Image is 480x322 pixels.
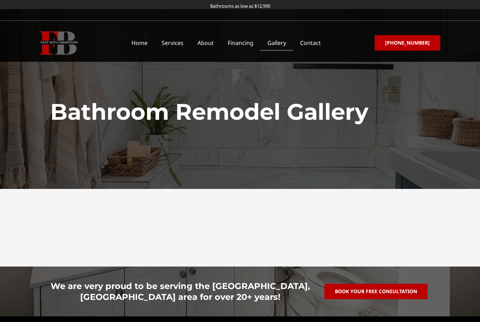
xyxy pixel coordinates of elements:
[155,35,190,51] a: Services
[385,40,430,45] span: [PHONE_NUMBER]
[40,31,78,55] img: Fast Bath Makeover icon
[260,35,293,51] a: Gallery
[221,35,260,51] a: Financing
[190,35,221,51] a: About
[43,281,317,302] h3: We are very proud to be serving the [GEOGRAPHIC_DATA], [GEOGRAPHIC_DATA] area for over 20+ years!
[124,35,155,51] a: Home
[50,96,430,128] h1: Bathroom Remodel Gallery
[324,284,428,299] a: book your free consultation
[293,35,328,51] a: Contact
[335,289,417,294] span: book your free consultation
[375,35,440,51] a: [PHONE_NUMBER]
